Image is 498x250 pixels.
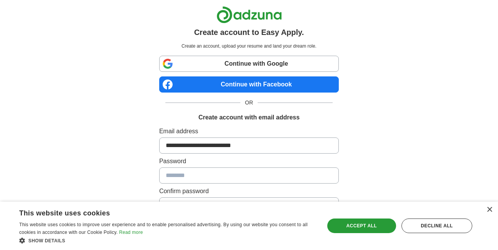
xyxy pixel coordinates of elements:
img: Adzuna logo [217,6,282,23]
a: Continue with Facebook [159,76,339,93]
div: Close [486,207,492,213]
a: Read more, opens a new window [119,230,143,235]
label: Email address [159,127,339,136]
span: This website uses cookies to improve user experience and to enable personalised advertising. By u... [19,222,308,235]
h1: Create account with email address [198,113,300,122]
h1: Create account to Easy Apply. [194,26,304,38]
div: Show details [19,237,315,244]
label: Password [159,157,339,166]
div: Accept all [327,219,396,233]
div: Decline all [401,219,472,233]
div: This website uses cookies [19,206,296,218]
a: Continue with Google [159,56,339,72]
span: Show details [28,238,65,243]
label: Confirm password [159,187,339,196]
span: OR [240,99,258,107]
p: Create an account, upload your resume and land your dream role. [161,43,337,50]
